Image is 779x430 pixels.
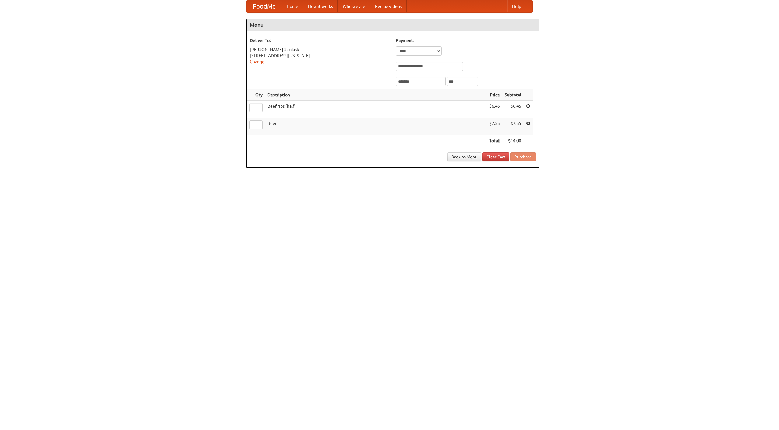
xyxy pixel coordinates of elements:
div: [STREET_ADDRESS][US_STATE] [250,53,390,59]
td: $6.45 [487,101,502,118]
th: Total: [487,135,502,146]
a: Clear Cart [482,152,509,161]
a: Help [507,0,526,12]
td: $6.45 [502,101,524,118]
th: $14.00 [502,135,524,146]
a: Recipe videos [370,0,407,12]
th: Subtotal [502,89,524,101]
h5: Deliver To: [250,37,390,43]
td: $7.55 [502,118,524,135]
th: Description [265,89,487,101]
td: $7.55 [487,118,502,135]
a: FoodMe [247,0,282,12]
div: [PERSON_NAME] Serdask [250,46,390,53]
h5: Payment: [396,37,536,43]
td: Beer [265,118,487,135]
a: Home [282,0,303,12]
a: Who we are [338,0,370,12]
a: Back to Menu [447,152,481,161]
th: Qty [247,89,265,101]
h4: Menu [247,19,539,31]
button: Purchase [510,152,536,161]
a: Change [250,59,264,64]
a: How it works [303,0,338,12]
th: Price [487,89,502,101]
td: Beef ribs (half) [265,101,487,118]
